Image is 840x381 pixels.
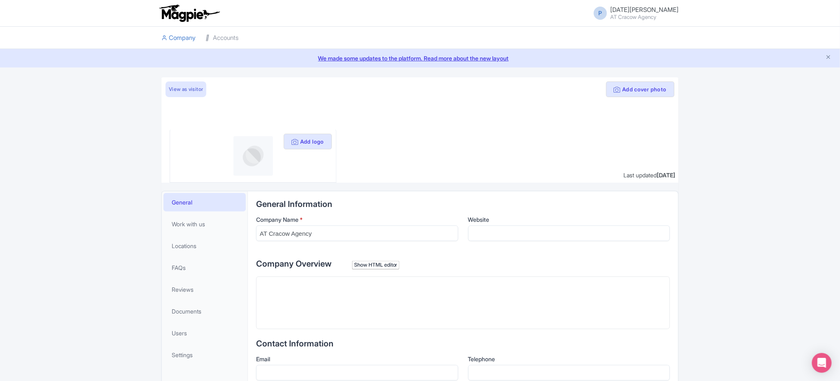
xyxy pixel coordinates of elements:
[5,54,835,63] a: We made some updates to the platform. Read more about the new layout
[205,27,238,49] a: Accounts
[172,307,201,316] span: Documents
[172,242,196,250] span: Locations
[468,355,495,362] span: Telephone
[256,200,670,209] h2: General Information
[256,339,670,348] h2: Contact Information
[610,14,679,20] small: AT Cracow Agency
[256,355,270,362] span: Email
[606,81,674,97] button: Add cover photo
[172,285,194,294] span: Reviews
[172,329,187,337] span: Users
[163,324,246,342] a: Users
[657,172,675,179] span: [DATE]
[163,215,246,233] a: Work with us
[163,280,246,299] a: Reviews
[233,136,273,176] img: profile-logo-d1a8e230fb1b8f12adc913e4f4d7365c.png
[172,263,186,272] span: FAQs
[594,7,607,20] span: P
[163,346,246,364] a: Settings
[352,261,399,269] div: Show HTML editor
[163,258,246,277] a: FAQs
[256,259,331,269] span: Company Overview
[623,171,675,179] div: Last updated
[256,216,299,223] span: Company Name
[163,237,246,255] a: Locations
[172,351,193,359] span: Settings
[157,4,221,22] img: logo-ab69f6fb50320c5b225c76a69d11143b.png
[163,302,246,321] a: Documents
[826,53,832,63] button: Close announcement
[166,81,206,97] a: View as visitor
[172,198,192,207] span: General
[172,220,205,228] span: Work with us
[812,353,832,373] div: Open Intercom Messenger
[284,134,332,149] button: Add logo
[161,27,196,49] a: Company
[163,193,246,211] a: General
[589,7,679,20] a: P [DATE][PERSON_NAME] AT Cracow Agency
[610,6,679,14] span: [DATE][PERSON_NAME]
[468,216,490,223] span: Website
